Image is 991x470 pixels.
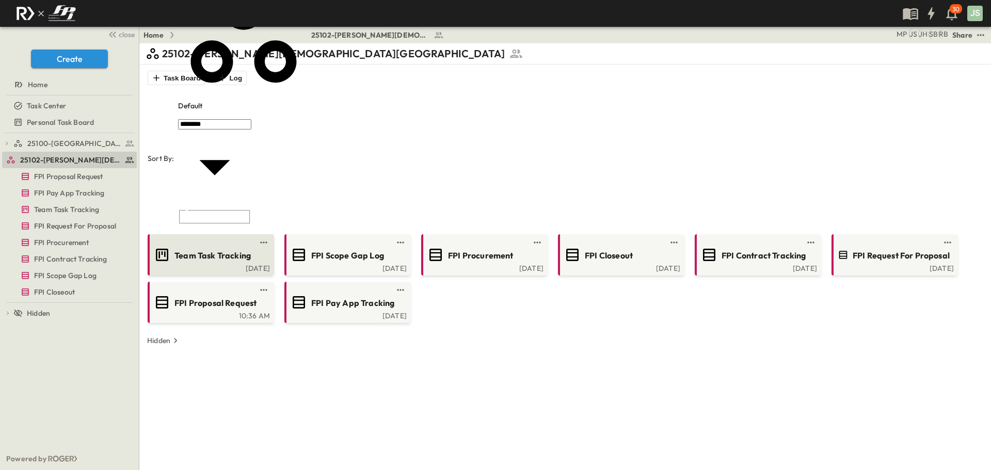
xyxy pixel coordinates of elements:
[150,311,270,319] a: 10:36 AM
[918,29,928,39] div: Jose Hurtado (jhurtado@fpibuilders.com)
[423,247,544,263] a: FPI Procurement
[28,79,47,90] span: Home
[941,236,954,249] button: test
[697,263,817,271] a: [DATE]
[174,297,257,309] span: FPI Proposal Request
[952,30,972,40] div: Share
[147,335,170,346] p: Hidden
[2,135,137,152] div: 25100-Vanguard Prep Schooltest
[2,251,137,267] div: FPI Contract Trackingtest
[909,29,917,39] div: Jesse Sullivan (jsullivan@fpibuilders.com)
[560,263,680,271] a: [DATE]
[966,5,984,22] button: JS
[27,138,122,149] span: 25100-Vanguard Prep School
[2,77,135,92] a: Home
[394,236,407,249] button: test
[178,93,251,118] div: Default
[2,235,135,250] a: FPI Procurement
[12,3,79,24] img: c8d7d1ed905e502e8f77bf7063faec64e13b34fdb1f2bdd94b0e311fc34f8000.png
[2,219,135,233] a: FPI Request For Proposal
[2,285,135,299] a: FPI Closeout
[34,188,104,198] span: FPI Pay App Tracking
[143,30,164,40] a: Home
[697,247,817,263] a: FPI Contract Tracking
[286,294,407,311] a: FPI Pay App Tracking
[805,236,817,249] button: test
[150,294,270,311] a: FPI Proposal Request
[974,29,987,41] button: test
[143,333,185,348] button: Hidden
[967,6,983,21] div: JS
[119,29,135,40] span: close
[2,284,137,300] div: FPI Closeouttest
[286,247,407,263] a: FPI Scope Gap Log
[258,236,270,249] button: test
[2,201,137,218] div: Team Task Trackingtest
[722,250,806,262] span: FPI Contract Tracking
[668,236,680,249] button: test
[34,287,75,297] span: FPI Closeout
[394,284,407,296] button: test
[2,168,137,185] div: FPI Proposal Requesttest
[423,263,544,271] a: [DATE]
[2,185,137,201] div: FPI Pay App Trackingtest
[286,263,407,271] a: [DATE]
[27,308,50,318] span: Hidden
[104,27,137,41] button: close
[853,250,950,262] span: FPI Request For Proposal
[952,5,960,13] p: 30
[286,311,407,319] a: [DATE]
[2,268,135,283] a: FPI Scope Gap Log
[150,247,270,263] a: Team Task Tracking
[34,204,99,215] span: Team Task Tracking
[311,297,394,309] span: FPI Pay App Tracking
[27,117,94,127] span: Personal Task Board
[27,101,66,111] span: Task Center
[178,101,202,111] p: Default
[585,250,633,262] span: FPI Closeout
[34,171,103,182] span: FPI Proposal Request
[2,114,137,131] div: Personal Task Boardtest
[448,250,514,262] span: FPI Procurement
[2,252,135,266] a: FPI Contract Tracking
[2,186,135,200] a: FPI Pay App Tracking
[34,254,107,264] span: FPI Contract Tracking
[34,270,97,281] span: FPI Scope Gap Log
[34,237,89,248] span: FPI Procurement
[2,234,137,251] div: FPI Procurementtest
[311,250,384,262] span: FPI Scope Gap Log
[531,236,544,249] button: test
[929,29,938,39] div: Sterling Barnett (sterling@fpibuilders.com)
[834,247,954,263] a: FPI Request For Proposal
[258,284,270,296] button: test
[162,46,505,61] p: 25102-[PERSON_NAME][DEMOGRAPHIC_DATA][GEOGRAPHIC_DATA]
[311,30,429,40] span: 25102-[PERSON_NAME][DEMOGRAPHIC_DATA][GEOGRAPHIC_DATA]
[2,115,135,129] a: Personal Task Board
[214,71,247,85] button: Log
[174,250,251,262] span: Team Task Tracking
[150,263,270,271] a: [DATE]
[2,152,137,168] div: 25102-Christ The Redeemer Anglican Churchtest
[938,29,948,39] div: Regina Barnett (rbarnett@fpibuilders.com)
[834,263,954,271] a: [DATE]
[2,202,135,217] a: Team Task Tracking
[148,71,205,85] button: Task Board
[2,99,135,113] a: Task Center
[2,218,137,234] div: FPI Request For Proposaltest
[20,155,122,165] span: 25102-Christ The Redeemer Anglican Church
[2,267,137,284] div: FPI Scope Gap Logtest
[6,153,135,167] a: 25102-Christ The Redeemer Anglican Church
[13,136,135,151] a: 25100-Vanguard Prep School
[31,50,108,68] button: Create
[897,29,907,39] div: Monica Pruteanu (mpruteanu@fpibuilders.com)
[2,169,135,184] a: FPI Proposal Request
[34,221,116,231] span: FPI Request For Proposal
[560,247,680,263] a: FPI Closeout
